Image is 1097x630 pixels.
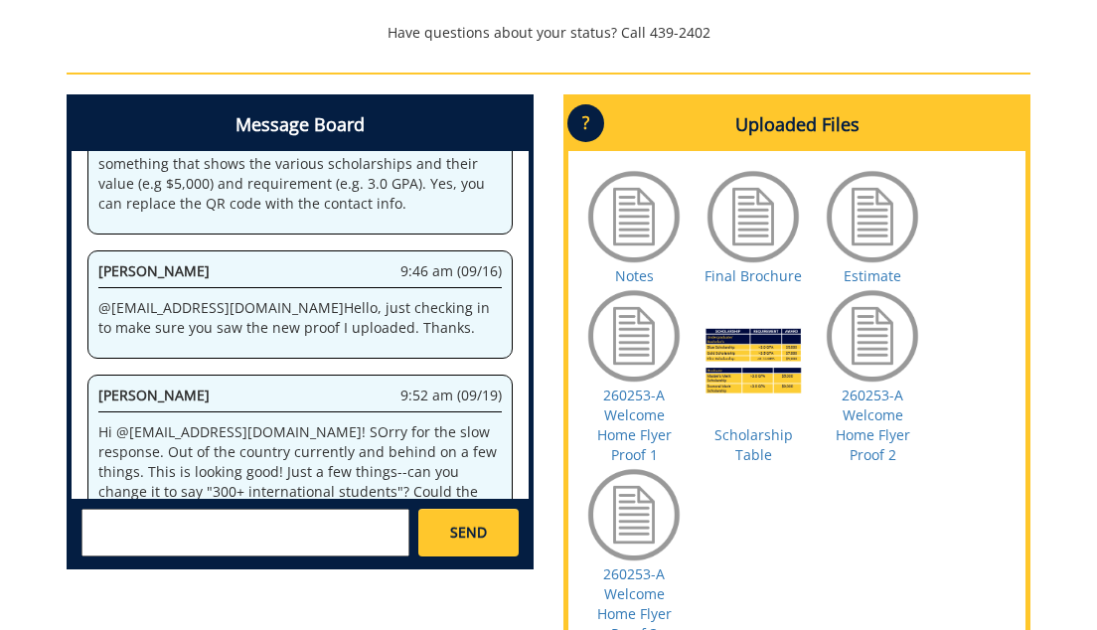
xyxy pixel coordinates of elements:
[844,266,901,285] a: Estimate
[615,266,654,285] a: Notes
[81,509,409,556] textarea: messageToSend
[567,104,604,142] p: ?
[98,422,502,561] p: Hi @ [EMAIL_ADDRESS][DOMAIN_NAME] ! SOrry for the slow response. Out of the country currently and...
[98,298,502,338] p: @ [EMAIL_ADDRESS][DOMAIN_NAME] Hello, just checking in to make sure you saw the new proof I uploa...
[597,386,672,464] a: 260253-A Welcome Home Flyer Proof 1
[72,99,529,151] h4: Message Board
[98,261,210,280] span: [PERSON_NAME]
[418,509,519,556] a: SEND
[450,523,487,543] span: SEND
[400,261,502,281] span: 9:46 am (09/16)
[98,114,502,214] p: @ [EMAIL_ADDRESS][DOMAIN_NAME] I uploaded a screenshot here. It doesn't have to be this exact tab...
[98,386,210,404] span: [PERSON_NAME]
[836,386,910,464] a: 260253-A Welcome Home Flyer Proof 2
[568,99,1025,151] h4: Uploaded Files
[67,23,1030,43] p: Have questions about your status? Call 439-2402
[714,425,793,464] a: Scholarship Table
[400,386,502,405] span: 9:52 am (09/19)
[705,266,802,285] a: Final Brochure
